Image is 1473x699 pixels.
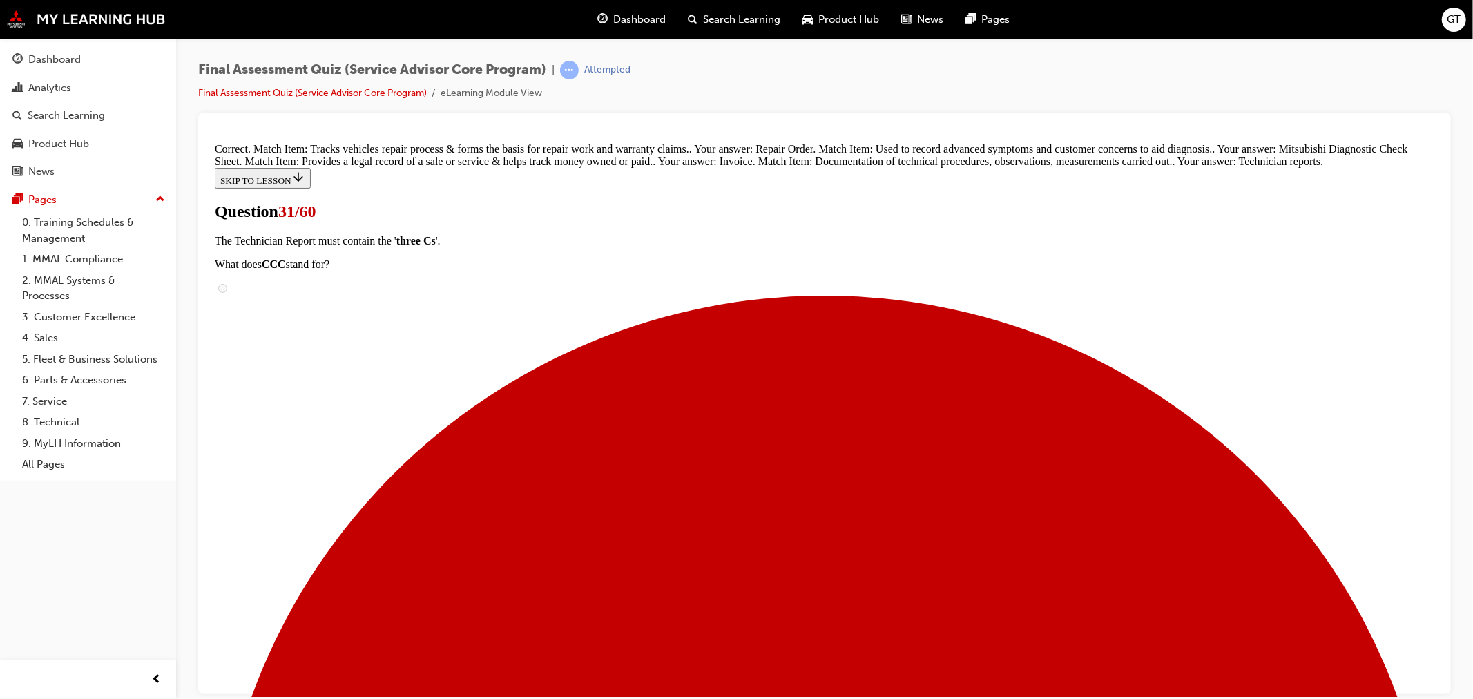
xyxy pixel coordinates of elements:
[12,82,23,95] span: chart-icon
[6,44,171,187] button: DashboardAnalyticsSearch LearningProduct HubNews
[902,11,912,28] span: news-icon
[17,391,171,412] a: 7. Service
[12,194,23,207] span: pages-icon
[17,370,171,391] a: 6. Parts & Accessories
[6,131,171,157] a: Product Hub
[7,10,166,28] img: mmal
[584,64,630,77] div: Attempted
[6,187,171,213] button: Pages
[587,6,677,34] a: guage-iconDashboard
[17,249,171,270] a: 1. MMAL Compliance
[6,6,1225,30] div: Correct. Match Item: Tracks vehicles repair process & forms the basis for repair work and warrant...
[28,52,81,68] div: Dashboard
[12,166,23,178] span: news-icon
[819,12,880,28] span: Product Hub
[28,192,57,208] div: Pages
[441,86,542,102] li: eLearning Module View
[17,454,171,475] a: All Pages
[12,54,23,66] span: guage-icon
[17,212,171,249] a: 0. Training Schedules & Management
[891,6,955,34] a: news-iconNews
[560,61,579,79] span: learningRecordVerb_ATTEMPT-icon
[6,159,171,184] a: News
[155,191,165,209] span: up-icon
[966,11,976,28] span: pages-icon
[982,12,1010,28] span: Pages
[803,11,813,28] span: car-icon
[28,164,55,180] div: News
[1442,8,1466,32] button: GT
[6,75,171,101] a: Analytics
[12,138,23,151] span: car-icon
[28,108,105,124] div: Search Learning
[6,30,102,51] button: SKIP TO LESSON
[17,433,171,454] a: 9. MyLH Information
[552,62,555,78] span: |
[198,62,546,78] span: Final Assessment Quiz (Service Advisor Core Program)
[152,671,162,689] span: prev-icon
[918,12,944,28] span: News
[704,12,781,28] span: Search Learning
[17,412,171,433] a: 8. Technical
[614,12,666,28] span: Dashboard
[28,80,71,96] div: Analytics
[28,136,89,152] div: Product Hub
[677,6,792,34] a: search-iconSearch Learning
[1447,12,1461,28] span: GT
[11,38,96,48] span: SKIP TO LESSON
[955,6,1021,34] a: pages-iconPages
[792,6,891,34] a: car-iconProduct Hub
[17,307,171,328] a: 3. Customer Excellence
[12,110,22,122] span: search-icon
[198,87,427,99] a: Final Assessment Quiz (Service Advisor Core Program)
[689,11,698,28] span: search-icon
[17,349,171,370] a: 5. Fleet & Business Solutions
[17,327,171,349] a: 4. Sales
[6,103,171,128] a: Search Learning
[17,270,171,307] a: 2. MMAL Systems & Processes
[6,47,171,73] a: Dashboard
[598,11,608,28] span: guage-icon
